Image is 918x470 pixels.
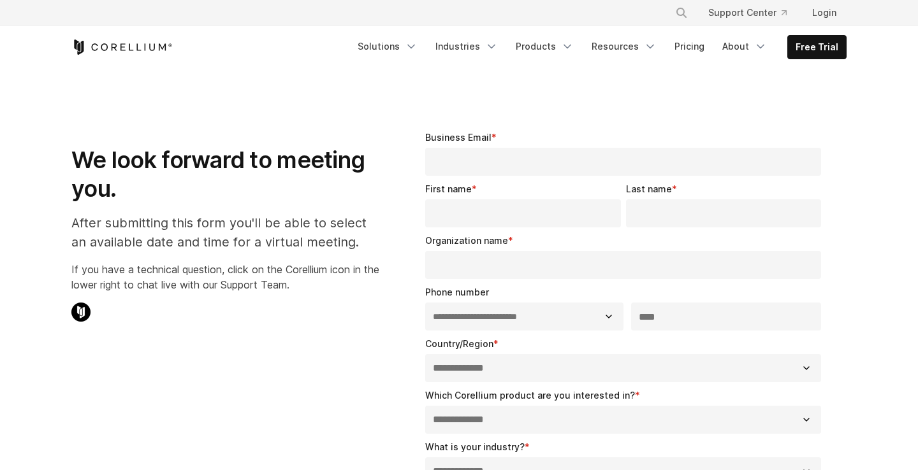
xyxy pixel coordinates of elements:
a: Free Trial [788,36,846,59]
a: Corellium Home [71,39,173,55]
span: First name [425,183,472,194]
div: Navigation Menu [660,1,847,24]
span: Organization name [425,235,508,246]
span: Which Corellium product are you interested in? [425,390,635,401]
img: Corellium Chat Icon [71,303,91,322]
a: Support Center [698,1,797,24]
div: Navigation Menu [350,35,847,59]
span: Business Email [425,132,492,143]
p: If you have a technical question, click on the Corellium icon in the lower right to chat live wit... [71,262,379,292]
a: Industries [428,35,506,58]
p: After submitting this form you'll be able to select an available date and time for a virtual meet... [71,213,379,252]
span: Country/Region [425,338,493,349]
a: Login [802,1,847,24]
a: Products [508,35,581,58]
a: Solutions [350,35,425,58]
span: What is your industry? [425,441,525,452]
a: Resources [584,35,664,58]
span: Last name [626,183,672,194]
button: Search [670,1,693,24]
a: About [715,35,775,58]
a: Pricing [667,35,712,58]
h1: We look forward to meeting you. [71,146,379,203]
span: Phone number [425,287,489,297]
